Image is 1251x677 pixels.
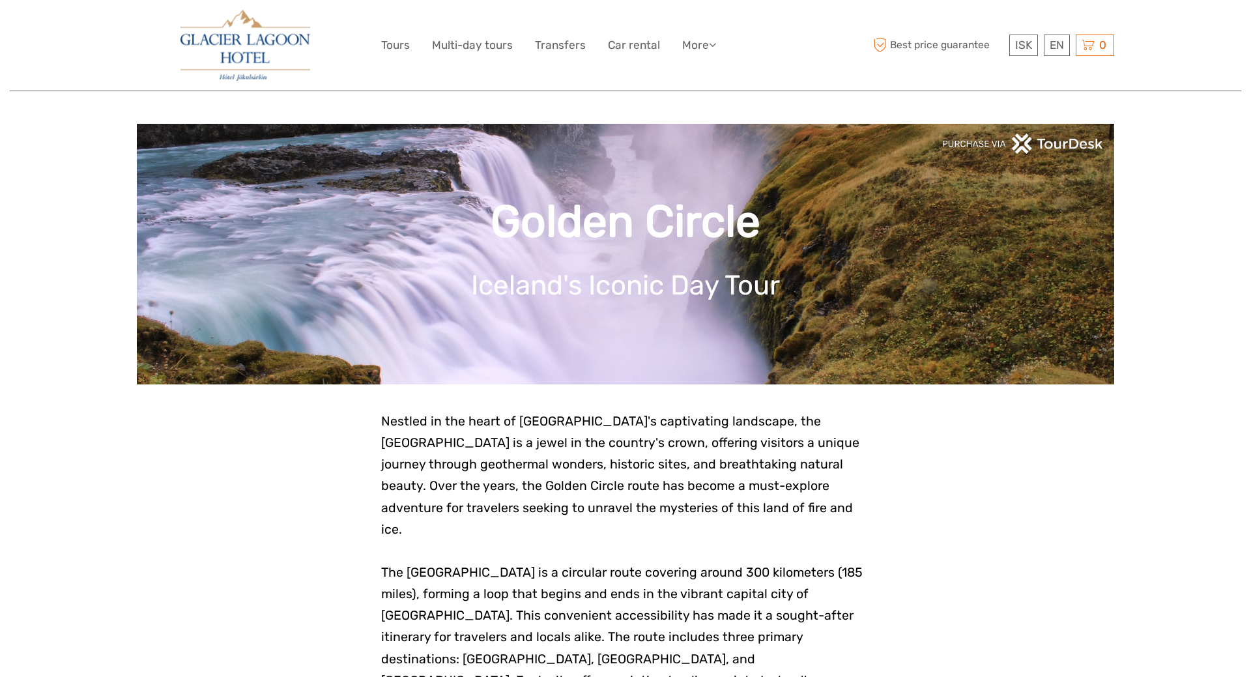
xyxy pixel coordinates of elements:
span: 0 [1097,38,1108,51]
a: Car rental [608,36,660,55]
span: Nestled in the heart of [GEOGRAPHIC_DATA]'s captivating landscape, the [GEOGRAPHIC_DATA] is a jew... [381,414,859,537]
img: 2790-86ba44ba-e5e5-4a53-8ab7-28051417b7bc_logo_big.jpg [180,10,309,81]
img: PurchaseViaTourDeskwhite.png [942,134,1104,154]
span: ISK [1015,38,1032,51]
a: Multi-day tours [432,36,513,55]
a: Transfers [535,36,586,55]
a: Tours [381,36,410,55]
h1: Golden Circle [156,195,1095,248]
div: EN [1044,35,1070,56]
span: Best price guarantee [870,35,1006,56]
a: More [682,36,716,55]
h1: Iceland's Iconic Day Tour [156,269,1095,302]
